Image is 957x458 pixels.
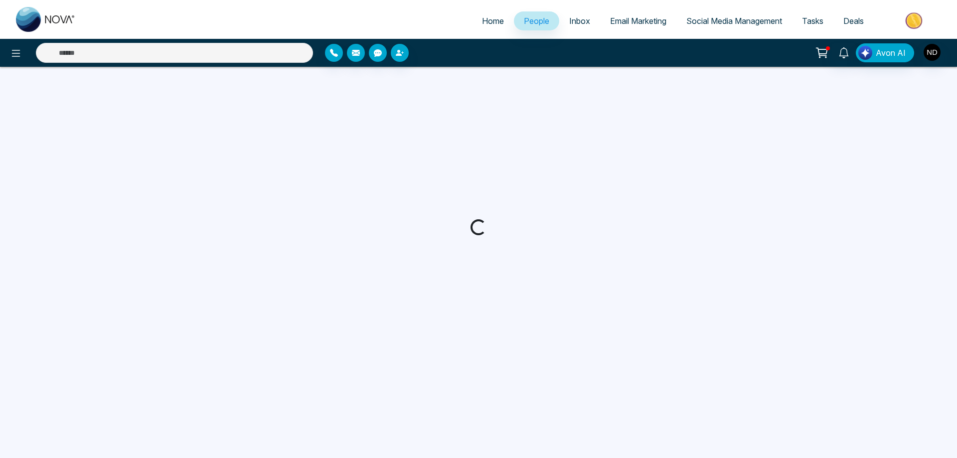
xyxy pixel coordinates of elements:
span: Social Media Management [686,16,782,26]
span: Deals [843,16,864,26]
a: Tasks [792,11,833,30]
span: People [524,16,549,26]
span: Tasks [802,16,823,26]
span: Avon AI [876,47,906,59]
a: Home [472,11,514,30]
img: Lead Flow [858,46,872,60]
span: Email Marketing [610,16,666,26]
a: Deals [833,11,874,30]
a: Inbox [559,11,600,30]
img: Market-place.gif [879,9,951,32]
button: Avon AI [856,43,914,62]
img: Nova CRM Logo [16,7,76,32]
img: User Avatar [924,44,941,61]
span: Home [482,16,504,26]
a: Social Media Management [676,11,792,30]
span: Inbox [569,16,590,26]
a: People [514,11,559,30]
a: Email Marketing [600,11,676,30]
